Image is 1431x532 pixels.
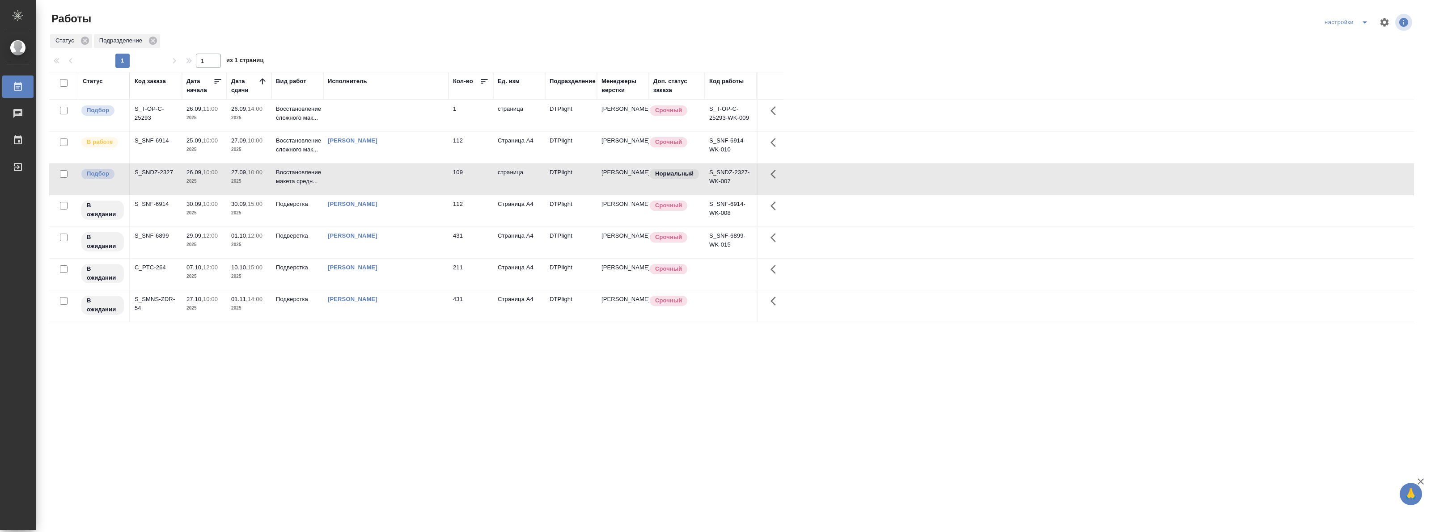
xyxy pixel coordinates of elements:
p: 2025 [231,209,267,218]
p: Восстановление макета средн... [276,168,319,186]
td: DTPlight [545,100,597,131]
p: В ожидании [87,233,119,251]
td: DTPlight [545,163,597,195]
td: Страница А4 [493,227,545,258]
p: 10:00 [203,137,218,144]
p: 01.11, [231,296,248,302]
td: S_SNF-6899-WK-015 [705,227,757,258]
span: Настроить таблицу [1374,12,1395,33]
td: DTPlight [545,132,597,163]
a: [PERSON_NAME] [328,264,377,271]
td: Страница А4 [493,259,545,290]
p: 10:00 [203,296,218,302]
button: 🙏 [1400,483,1422,505]
p: 2025 [186,209,222,218]
p: Подверстка [276,231,319,240]
td: Страница А4 [493,195,545,226]
td: DTPlight [545,259,597,290]
p: [PERSON_NAME] [601,263,644,272]
button: Здесь прячутся важные кнопки [765,227,787,248]
td: 1 [449,100,493,131]
p: 2025 [231,113,267,122]
div: S_SNF-6899 [135,231,178,240]
div: Статус [50,34,92,48]
button: Здесь прячутся важные кнопки [765,195,787,217]
div: Исполнитель назначен, приступать к работе пока рано [80,200,125,221]
td: страница [493,163,545,195]
p: В работе [87,138,113,147]
p: Восстановление сложного мак... [276,136,319,154]
p: 14:00 [248,105,262,112]
div: Дата начала [186,77,213,95]
a: [PERSON_NAME] [328,296,377,302]
p: Подбор [87,169,109,178]
p: 2025 [186,272,222,281]
p: 27.09, [231,169,248,176]
div: S_SNDZ-2327 [135,168,178,177]
td: DTPlight [545,227,597,258]
p: 10:00 [248,137,262,144]
p: 2025 [186,304,222,313]
p: 26.09, [231,105,248,112]
p: 10.10, [231,264,248,271]
div: Подразделение [94,34,160,48]
p: 30.09, [231,201,248,207]
td: 112 [449,132,493,163]
p: 27.10, [186,296,203,302]
div: Дата сдачи [231,77,258,95]
p: Срочный [655,233,682,242]
div: S_T-OP-C-25293 [135,105,178,122]
div: Исполнитель [328,77,367,86]
td: страница [493,100,545,131]
div: Кол-во [453,77,473,86]
p: 07.10, [186,264,203,271]
p: [PERSON_NAME] [601,200,644,209]
span: Работы [49,12,91,26]
a: [PERSON_NAME] [328,232,377,239]
p: Нормальный [655,169,694,178]
p: [PERSON_NAME] [601,168,644,177]
div: Исполнитель выполняет работу [80,136,125,148]
a: [PERSON_NAME] [328,137,377,144]
span: из 1 страниц [226,55,264,68]
td: S_SNDZ-2327-WK-007 [705,163,757,195]
p: [PERSON_NAME] [601,136,644,145]
p: Подбор [87,106,109,115]
div: Исполнитель назначен, приступать к работе пока рано [80,231,125,252]
div: Код заказа [135,77,166,86]
p: 12:00 [203,232,218,239]
div: S_SMNS-ZDR-54 [135,295,178,313]
div: Исполнитель назначен, приступать к работе пока рано [80,263,125,284]
td: DTPlight [545,195,597,226]
p: 14:00 [248,296,262,302]
p: 26.09, [186,169,203,176]
p: 15:00 [248,201,262,207]
td: Страница А4 [493,290,545,322]
p: [PERSON_NAME] [601,105,644,113]
td: DTPlight [545,290,597,322]
span: Посмотреть информацию [1395,14,1414,31]
td: 431 [449,227,493,258]
p: 30.09, [186,201,203,207]
p: 2025 [231,177,267,186]
p: 2025 [186,145,222,154]
p: В ожидании [87,296,119,314]
p: 2025 [231,272,267,281]
p: 10:00 [203,201,218,207]
p: 2025 [186,113,222,122]
p: 2025 [186,177,222,186]
p: Подверстка [276,263,319,272]
div: split button [1322,15,1374,29]
div: Можно подбирать исполнителей [80,168,125,180]
button: Здесь прячутся важные кнопки [765,290,787,312]
p: Срочный [655,201,682,210]
button: Здесь прячутся важные кнопки [765,163,787,185]
p: Срочный [655,106,682,115]
div: Ед. изм [498,77,520,86]
p: 10:00 [248,169,262,176]
p: Статус [55,36,77,45]
p: Подразделение [99,36,145,45]
div: S_SNF-6914 [135,200,178,209]
button: Здесь прячутся важные кнопки [765,100,787,121]
td: S_SNF-6914-WK-010 [705,132,757,163]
